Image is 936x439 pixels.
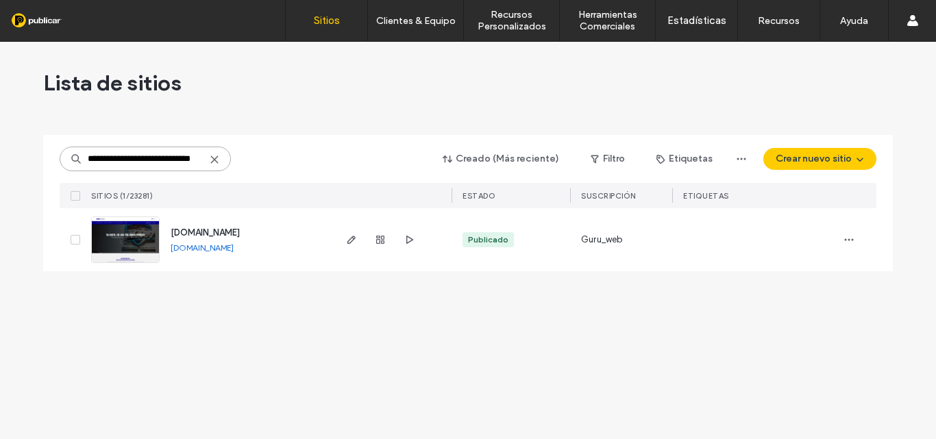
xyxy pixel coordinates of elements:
[683,191,729,201] span: ETIQUETAS
[463,191,495,201] span: ESTADO
[468,234,508,246] div: Publicado
[43,69,182,97] span: Lista de sitios
[581,233,623,247] span: Guru_web
[577,148,639,170] button: Filtro
[758,15,800,27] label: Recursos
[464,9,559,32] label: Recursos Personalizados
[171,242,234,253] a: [DOMAIN_NAME]
[667,14,726,27] label: Estadísticas
[763,148,876,170] button: Crear nuevo sitio
[376,15,456,27] label: Clientes & Equipo
[171,227,240,238] a: [DOMAIN_NAME]
[560,9,655,32] label: Herramientas Comerciales
[581,191,636,201] span: Suscripción
[29,10,67,22] span: Ayuda
[431,148,571,170] button: Creado (Más reciente)
[314,14,340,27] label: Sitios
[840,15,868,27] label: Ayuda
[644,148,725,170] button: Etiquetas
[91,191,153,201] span: SITIOS (1/23281)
